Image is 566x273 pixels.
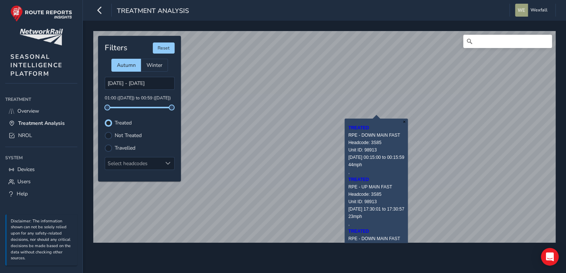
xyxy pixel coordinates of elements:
div: Open Intercom Messenger [541,248,559,266]
div: TREATED [348,124,404,132]
div: RPE - UP MAIN FAST [348,183,404,191]
span: Users [17,178,31,185]
img: customer logo [20,29,63,45]
h4: Filters [105,43,127,52]
div: Unit ID: 98913 [348,146,404,154]
div: Unit ID: 98913 [348,198,404,205]
a: Devices [5,163,77,175]
label: Treated [115,120,132,126]
span: Overview [17,108,39,115]
img: rr logo [10,5,72,22]
label: Not Treated [115,133,142,138]
div: [DATE] 00:15:00 to 00:15:59 [348,154,404,161]
div: System [5,152,77,163]
span: SEASONAL INTELLIGENCE PLATFORM [10,52,63,78]
div: Winter [141,59,168,72]
span: Wexfall [530,4,548,17]
span: NROL [18,132,32,139]
span: Help [17,190,28,197]
div: TREATED [348,176,404,183]
span: Devices [17,166,35,173]
div: Headcode: 3S85 [348,242,404,250]
a: Overview [5,105,77,117]
div: RPE - DOWN MAIN FAST [348,132,404,139]
div: TREATED [348,228,404,235]
div: Treatment [5,94,77,105]
div: [DATE] 17:30:01 to 17:30:57 [348,205,404,213]
a: Help [5,188,77,200]
span: Treatment Analysis [117,6,189,17]
button: Reset [153,42,175,54]
button: Close popup [401,119,408,125]
div: Headcode: 3S85 [348,139,404,146]
span: Autumn [117,62,136,69]
button: Wexfall [515,4,550,17]
a: Users [5,175,77,188]
div: Autumn [111,59,141,72]
div: RPE - DOWN MAIN FAST [348,235,404,242]
canvas: Map [93,31,556,243]
div: 44mph [348,161,404,168]
label: Travelled [115,146,135,151]
input: Search [463,35,552,48]
div: Headcode: 3S85 [348,191,404,198]
p: Disclaimer: The information shown can not be solely relied upon for any safety-related decisions,... [11,218,74,262]
p: 01:00 ([DATE]) to 00:59 ([DATE]) [105,95,175,102]
span: Winter [146,62,162,69]
a: Treatment Analysis [5,117,77,129]
a: NROL [5,129,77,141]
span: Treatment Analysis [18,120,65,127]
div: Select headcodes [105,157,162,170]
div: 23mph [348,213,404,220]
img: diamond-layout [515,4,528,17]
